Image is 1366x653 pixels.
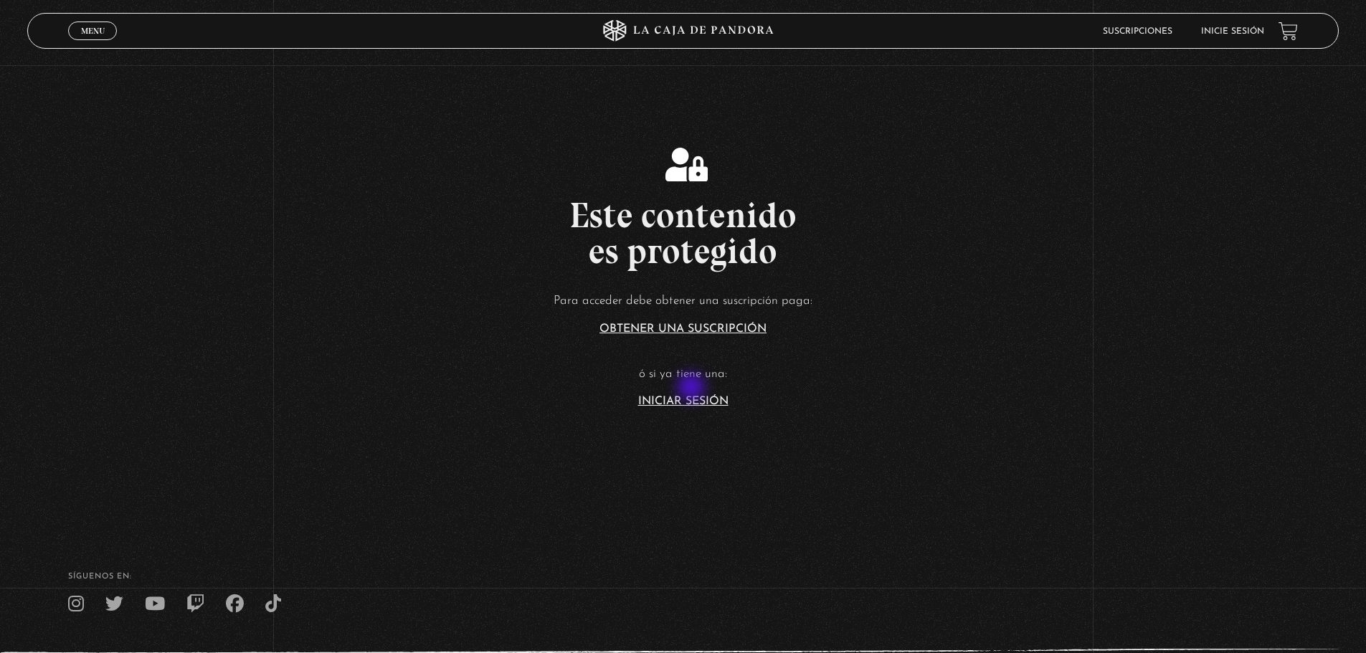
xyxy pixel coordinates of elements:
[1103,27,1172,36] a: Suscripciones
[1201,27,1264,36] a: Inicie sesión
[81,27,105,35] span: Menu
[68,573,1298,581] h4: SÍguenos en:
[638,396,729,407] a: Iniciar Sesión
[599,323,767,335] a: Obtener una suscripción
[76,39,110,49] span: Cerrar
[1279,22,1298,41] a: View your shopping cart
